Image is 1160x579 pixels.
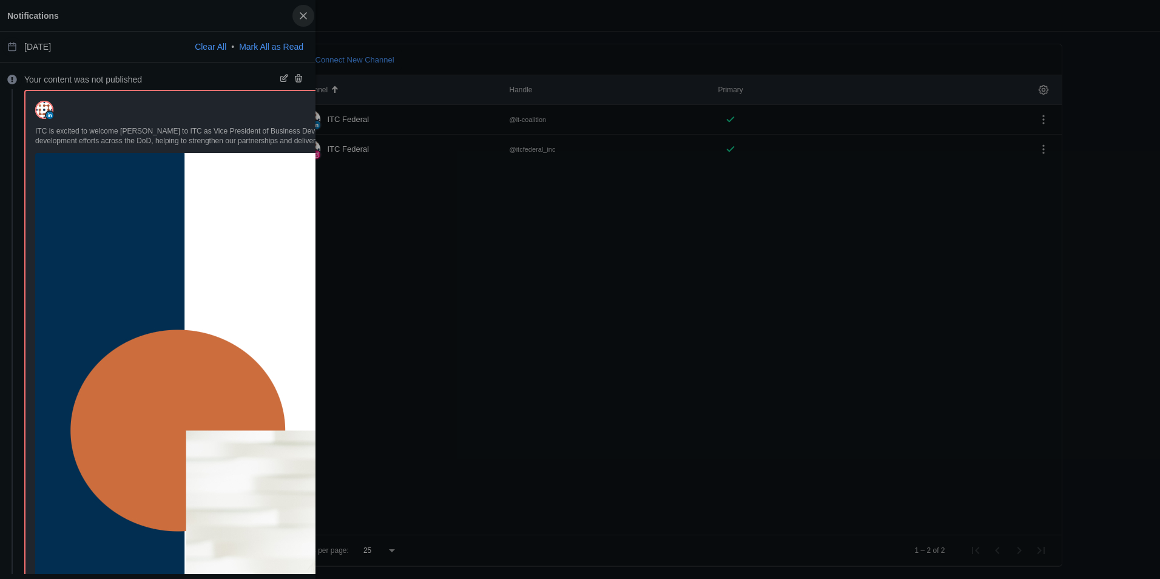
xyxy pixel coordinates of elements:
a: Clear All [195,42,226,52]
a: Mark All as Read [239,42,303,52]
span: • [226,42,239,52]
div: Your content was not published [24,73,142,86]
div: [DATE] [24,41,51,53]
div: Notifications [7,10,59,22]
